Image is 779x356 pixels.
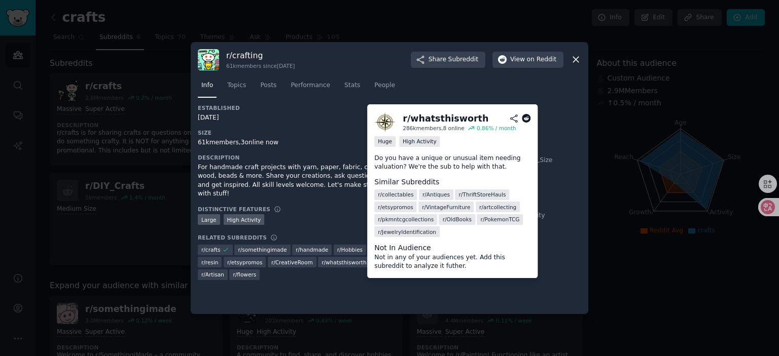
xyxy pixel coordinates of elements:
span: Subreddit [448,55,478,64]
img: crafting [198,49,219,70]
div: 61k members, 3 online now [198,138,389,147]
p: Do you have a unique or unusual item needing valuation? We're the sub to help with that. [374,154,530,172]
span: r/ CreativeRoom [271,259,313,266]
span: Performance [291,81,330,90]
div: r/ whatsthisworth [403,112,488,125]
span: r/ Antiques [422,191,450,198]
span: r/ VintageFurniture [422,204,470,211]
span: r/ etsypromos [227,259,262,266]
span: r/ pkmntcgcollections [378,216,434,223]
span: Posts [260,81,276,90]
span: r/ artcollecting [479,204,516,211]
a: Posts [257,77,280,98]
div: High Activity [224,214,265,225]
a: Stats [341,77,364,98]
span: r/ OldBooks [443,216,472,223]
h3: Size [198,129,389,136]
img: whatsthisworth [374,111,396,133]
span: r/ resin [201,259,218,266]
div: Large [198,214,220,225]
div: 61k members since [DATE] [226,62,295,69]
span: r/ ThriftStoreHauls [458,191,506,198]
span: on Reddit [527,55,556,64]
a: Info [198,77,217,98]
span: Info [201,81,213,90]
tspan: Activity [522,212,545,219]
div: 0.86 % / month [477,125,516,132]
span: Topics [227,81,246,90]
h3: Related Subreddits [198,234,267,241]
button: Viewon Reddit [492,52,563,68]
div: [DATE] [198,113,389,123]
div: Huge [374,136,396,147]
h3: Description [198,154,389,161]
a: Performance [287,77,334,98]
span: r/ etsypromos [378,204,413,211]
a: People [371,77,399,98]
span: r/ collectables [378,191,413,198]
h3: Established [198,104,389,111]
span: r/ JewelryIdentification [378,228,436,235]
div: 286k members, 8 online [403,125,464,132]
tspan: Size [540,156,552,163]
span: Share [429,55,478,64]
span: r/ handmade [296,246,328,253]
button: ShareSubreddit [411,52,485,68]
span: View [510,55,556,64]
span: Stats [344,81,360,90]
h3: Distinctive Features [198,206,270,213]
h3: r/ crafting [226,50,295,61]
span: r/ crafts [201,246,220,253]
span: r/ PokemonTCG [480,216,519,223]
span: r/ whatsthisworth [322,259,366,266]
span: People [374,81,395,90]
span: r/ Hobbies [337,246,363,253]
dd: Not in any of your audiences yet. Add this subreddit to analyze it futher. [374,253,530,271]
div: High Activity [399,136,440,147]
span: r/ flowers [233,271,256,278]
span: r/ Artisan [201,271,224,278]
a: Topics [224,77,250,98]
dt: Similar Subreddits [374,177,530,187]
dt: Not In Audience [374,243,530,253]
span: r/ somethingimade [238,246,287,253]
div: For handmade craft projects with yarn, paper, fabric, clay, wood, beads & more. Share your creati... [198,163,389,199]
